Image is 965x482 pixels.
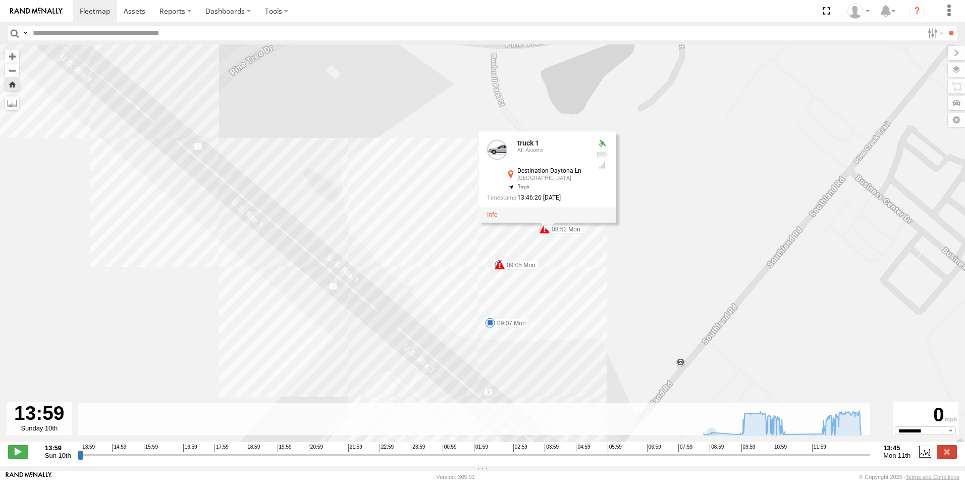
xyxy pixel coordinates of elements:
[309,444,323,452] span: 20:59
[380,444,394,452] span: 22:59
[500,261,539,270] label: 09:05 Mon
[5,96,19,110] label: Measure
[487,140,507,160] a: View Asset Details
[741,444,756,452] span: 09:59
[487,211,498,218] a: View Asset Details
[517,168,588,175] div: Destination Daytona Ln
[844,4,873,19] div: Thomas Crowe
[596,162,608,170] div: GSM Signal = 4
[5,63,19,77] button: Zoom out
[5,50,19,63] button: Zoom in
[883,452,910,459] span: Mon 11th Aug 2025
[278,444,292,452] span: 19:59
[517,183,530,190] span: 1
[411,444,425,452] span: 23:59
[948,113,965,127] label: Map Settings
[6,472,52,482] a: Visit our Website
[246,444,260,452] span: 18:59
[517,176,588,182] div: [GEOGRAPHIC_DATA]
[909,3,925,19] i: ?
[812,444,826,452] span: 11:59
[894,404,957,426] div: 0
[215,444,229,452] span: 17:59
[773,444,787,452] span: 10:59
[647,444,661,452] span: 06:59
[608,444,622,452] span: 05:59
[487,195,588,201] div: Date/time of location update
[924,26,945,40] label: Search Filter Options
[45,444,71,452] strong: 13:59
[596,151,608,159] div: No voltage information received from this device.
[545,444,559,452] span: 03:59
[81,444,95,452] span: 13:59
[8,445,28,458] label: Play/Stop
[474,444,488,452] span: 01:59
[678,444,692,452] span: 07:59
[443,444,457,452] span: 00:59
[183,444,197,452] span: 16:59
[21,26,29,40] label: Search Query
[576,444,590,452] span: 04:59
[5,77,19,91] button: Zoom Home
[517,148,588,154] div: All Assets
[937,445,957,458] label: Close
[112,444,126,452] span: 14:59
[710,444,724,452] span: 08:59
[906,474,959,480] a: Terms and Conditions
[490,319,529,328] label: 09:07 Mon
[883,444,910,452] strong: 13:45
[437,474,475,480] div: Version: 305.01
[596,140,608,148] div: Valid GPS Fix
[348,444,362,452] span: 21:59
[10,8,63,15] img: rand-logo.svg
[545,225,583,234] label: 08:52 Mon
[517,139,539,148] a: truck 1
[144,444,158,452] span: 15:59
[513,444,527,452] span: 02:59
[859,474,959,480] div: © Copyright 2025 -
[45,452,71,459] span: Sun 10th Aug 2025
